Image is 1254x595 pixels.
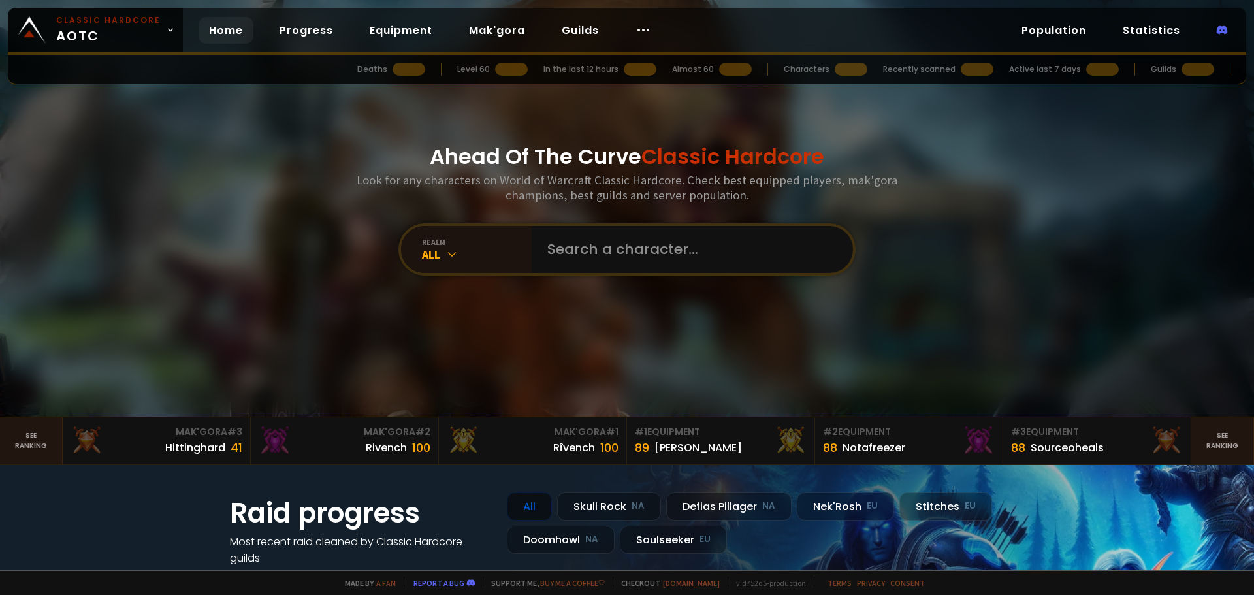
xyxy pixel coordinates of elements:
a: Mak'gora [458,17,536,44]
span: # 3 [227,425,242,438]
a: Population [1011,17,1097,44]
a: Mak'Gora#1Rîvench100 [439,417,627,464]
div: Defias Pillager [666,492,792,521]
div: All [422,247,532,262]
div: Rivench [366,440,407,456]
h1: Raid progress [230,492,491,534]
div: realm [422,237,532,247]
div: Equipment [1011,425,1183,439]
div: Mak'Gora [447,425,619,439]
div: Equipment [635,425,807,439]
div: 100 [600,439,619,457]
h3: Look for any characters on World of Warcraft Classic Hardcore. Check best equipped players, mak'g... [351,172,903,202]
a: Progress [269,17,344,44]
div: Deaths [357,63,387,75]
small: EU [867,500,878,513]
div: 88 [1011,439,1025,457]
div: [PERSON_NAME] [654,440,742,456]
div: Notafreezer [843,440,905,456]
small: NA [762,500,775,513]
a: a fan [376,578,396,588]
div: Soulseeker [620,526,727,554]
span: v. d752d5 - production [728,578,806,588]
div: Guilds [1151,63,1176,75]
span: # 1 [635,425,647,438]
div: 88 [823,439,837,457]
div: In the last 12 hours [543,63,619,75]
div: Sourceoheals [1031,440,1104,456]
div: Skull Rock [557,492,661,521]
a: [DOMAIN_NAME] [663,578,720,588]
div: Mak'Gora [71,425,242,439]
a: Guilds [551,17,609,44]
div: Characters [784,63,829,75]
span: Checkout [613,578,720,588]
div: Rîvench [553,440,595,456]
a: Equipment [359,17,443,44]
a: Consent [890,578,925,588]
div: Stitches [899,492,992,521]
div: Doomhowl [507,526,615,554]
div: Equipment [823,425,995,439]
a: #1Equipment89[PERSON_NAME] [627,417,815,464]
div: Nek'Rosh [797,492,894,521]
small: NA [585,533,598,546]
span: Support me, [483,578,605,588]
a: Report a bug [413,578,464,588]
small: Classic Hardcore [56,14,161,26]
span: AOTC [56,14,161,46]
div: 41 [231,439,242,457]
a: Classic HardcoreAOTC [8,8,183,52]
small: NA [632,500,645,513]
span: # 3 [1011,425,1026,438]
div: Recently scanned [883,63,956,75]
div: Level 60 [457,63,490,75]
a: Privacy [857,578,885,588]
div: Hittinghard [165,440,225,456]
div: 89 [635,439,649,457]
a: Mak'Gora#2Rivench100 [251,417,439,464]
a: Mak'Gora#3Hittinghard41 [63,417,251,464]
div: Almost 60 [672,63,714,75]
h1: Ahead Of The Curve [430,141,824,172]
div: 100 [412,439,430,457]
span: # 2 [415,425,430,438]
a: See all progress [230,567,315,582]
a: Home [199,17,253,44]
a: Seeranking [1191,417,1254,464]
span: # 1 [606,425,619,438]
span: Made by [337,578,396,588]
input: Search a character... [539,226,837,273]
small: EU [965,500,976,513]
span: Classic Hardcore [641,142,824,171]
a: #3Equipment88Sourceoheals [1003,417,1191,464]
h4: Most recent raid cleaned by Classic Hardcore guilds [230,534,491,566]
a: Terms [828,578,852,588]
a: Statistics [1112,17,1191,44]
div: Active last 7 days [1009,63,1081,75]
span: # 2 [823,425,838,438]
div: Mak'Gora [259,425,430,439]
a: #2Equipment88Notafreezer [815,417,1003,464]
small: EU [699,533,711,546]
a: Buy me a coffee [540,578,605,588]
div: All [507,492,552,521]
